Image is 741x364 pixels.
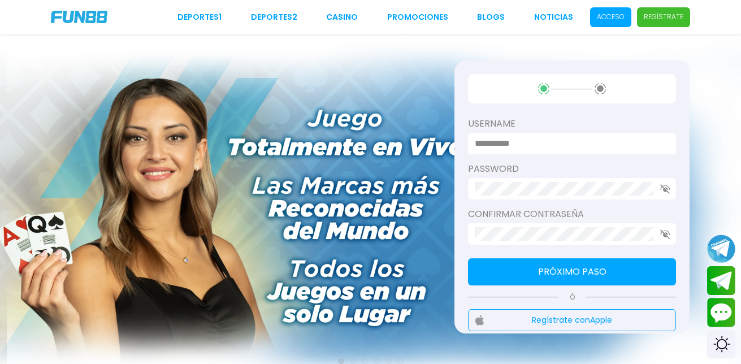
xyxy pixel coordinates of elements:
[707,298,735,327] button: Contact customer service
[707,234,735,263] button: Join telegram channel
[468,207,676,221] label: Confirmar contraseña
[597,12,625,22] p: Acceso
[326,11,358,23] a: CASINO
[468,117,676,131] label: username
[707,266,735,296] button: Join telegram
[51,11,107,23] img: Company Logo
[177,11,222,23] a: Deportes1
[707,330,735,358] div: Switch theme
[251,11,297,23] a: Deportes2
[644,12,683,22] p: Regístrate
[468,258,676,285] button: Próximo paso
[387,11,448,23] a: Promociones
[468,162,676,176] label: password
[468,309,676,331] button: Regístrate conApple
[477,11,505,23] a: BLOGS
[468,292,676,302] p: Ó
[534,11,573,23] a: NOTICIAS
